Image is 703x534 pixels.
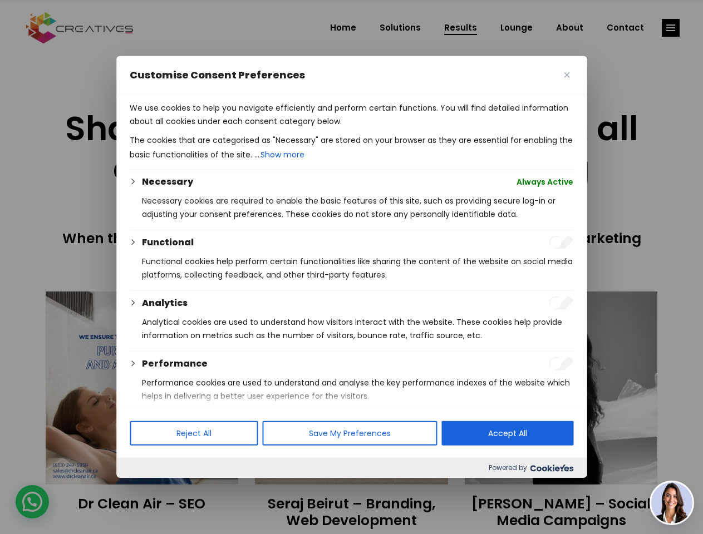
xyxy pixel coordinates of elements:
[530,464,573,472] img: Cookieyes logo
[142,296,188,310] button: Analytics
[549,296,573,310] input: Enable Analytics
[142,357,208,370] button: Performance
[130,101,573,128] p: We use cookies to help you navigate efficiently and perform certain functions. You will find deta...
[142,376,573,403] p: Performance cookies are used to understand and analyse the key performance indexes of the website...
[517,175,573,189] span: Always Active
[259,147,306,162] button: Show more
[441,421,573,446] button: Accept All
[130,421,258,446] button: Reject All
[142,315,573,342] p: Analytical cookies are used to understand how visitors interact with the website. These cookies h...
[142,255,573,281] p: Functional cookies help perform certain functionalities like sharing the content of the website o...
[116,458,587,478] div: Powered by
[130,133,573,162] p: The cookies that are categorised as "Necessary" are stored on your browser as they are essential ...
[564,72,569,78] img: Close
[549,357,573,370] input: Enable Performance
[130,68,305,82] span: Customise Consent Preferences
[560,68,573,82] button: Close
[549,236,573,249] input: Enable Functional
[116,56,587,478] div: Customise Consent Preferences
[651,482,692,523] img: agent
[142,194,573,221] p: Necessary cookies are required to enable the basic features of this site, such as providing secur...
[262,421,437,446] button: Save My Preferences
[142,236,194,249] button: Functional
[142,175,193,189] button: Necessary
